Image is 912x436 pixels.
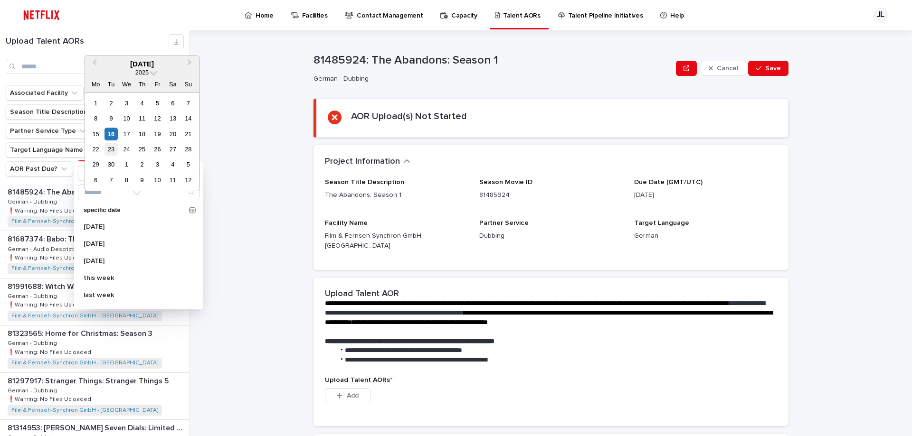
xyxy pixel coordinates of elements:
[748,61,788,76] button: Save
[873,8,888,23] div: JL
[11,265,158,272] a: Film & Fernseh-Synchron GmbH - [GEOGRAPHIC_DATA]
[78,184,199,200] div: Search
[325,157,410,167] button: Project Information
[6,104,103,120] button: Season Title Description
[135,143,148,156] div: Choose Thursday, 25 September 2025
[6,37,169,47] h1: Upload Talent AORs
[88,95,196,188] div: month 2025-09
[8,375,171,386] p: 81297917: Stranger Things: Stranger Things 5
[19,6,64,25] img: ifQbXi3ZQGMSEF7WDB7W
[8,244,84,253] p: German - Audio Description
[135,112,148,125] div: Choose Thursday, 11 September 2025
[84,275,184,281] p: this week
[89,174,102,186] div: Choose Monday, 6 October 2025
[8,233,145,244] p: 81687374: Babo: The Haftbefehl Story
[325,157,400,167] h2: Project Information
[104,97,117,110] div: Choose Tuesday, 2 September 2025
[104,174,117,186] div: Choose Tuesday, 7 October 2025
[313,75,668,83] p: German - Dubbing
[166,158,179,171] div: Choose Saturday, 4 October 2025
[151,174,164,186] div: Choose Friday, 10 October 2025
[182,112,195,125] div: Choose Sunday, 14 September 2025
[325,377,392,383] span: Upload Talent AORs
[8,197,59,205] p: German - Dubbing
[182,143,195,156] div: Choose Sunday, 28 September 2025
[104,112,117,125] div: Choose Tuesday, 9 September 2025
[84,223,184,230] p: [DATE]
[135,78,148,91] div: Th
[6,123,92,139] button: Partner Service Type
[120,143,133,156] div: Choose Wednesday, 24 September 2025
[182,78,195,91] div: Su
[166,97,179,110] div: Choose Saturday, 6 September 2025
[182,97,195,110] div: Choose Sunday, 7 September 2025
[325,289,399,299] h2: Upload Talent AOR
[325,220,368,226] span: Facility Name
[120,112,133,125] div: Choose Wednesday, 10 September 2025
[8,206,93,214] p: ❗️Warning: No Files Uploaded
[634,190,777,200] p: [DATE]
[104,143,117,156] div: Choose Tuesday, 23 September 2025
[151,78,164,91] div: Fr
[120,174,133,186] div: Choose Wednesday, 8 October 2025
[120,128,133,140] div: Choose Wednesday, 17 September 2025
[479,179,532,186] span: Season Movie ID
[11,407,158,414] a: Film & Fernseh-Synchron GmbH - [GEOGRAPHIC_DATA]
[89,143,102,156] div: Choose Monday, 22 September 2025
[166,78,179,91] div: Sa
[717,65,738,72] span: Cancel
[89,112,102,125] div: Choose Monday, 8 September 2025
[765,65,781,72] span: Save
[104,158,117,171] div: Choose Tuesday, 30 September 2025
[135,174,148,186] div: Choose Thursday, 9 October 2025
[104,128,117,140] div: Choose Tuesday, 16 September 2025
[166,174,179,186] div: Choose Saturday, 11 October 2025
[325,179,404,186] span: Season Title Description
[479,190,622,200] p: 81485924
[135,128,148,140] div: Choose Thursday, 18 September 2025
[325,190,468,200] p: The Abandons: Season 1
[85,60,199,68] div: [DATE]
[166,112,179,125] div: Choose Saturday, 13 September 2025
[8,386,59,394] p: German - Dubbing
[135,69,149,76] span: 2025
[11,313,158,319] a: Film & Fernseh-Synchron GmbH - [GEOGRAPHIC_DATA]
[6,85,84,101] button: Associated Facility
[11,360,158,366] a: Film & Fernseh-Synchron GmbH - [GEOGRAPHIC_DATA]
[6,142,99,158] button: Target Language Name
[8,394,93,403] p: ❗️Warning: No Files Uploaded
[86,57,101,72] button: Previous Month
[84,258,184,264] p: [DATE]
[89,78,102,91] div: Mo
[120,158,133,171] div: Choose Wednesday, 1 October 2025
[120,97,133,110] div: Choose Wednesday, 3 September 2025
[104,78,117,91] div: Tu
[182,128,195,140] div: Choose Sunday, 21 September 2025
[78,185,199,200] input: Search
[183,57,198,72] button: Next Month
[8,291,59,300] p: German - Dubbing
[313,54,672,67] p: 81485924: The Abandons: Season 1
[325,231,468,251] p: Film & Fernseh-Synchron GmbH - [GEOGRAPHIC_DATA]
[8,186,133,197] p: 81485924: The Abandons: Season 1
[634,220,689,226] span: Target Language
[325,388,370,403] button: Add
[151,158,164,171] div: Choose Friday, 3 October 2025
[182,174,195,186] div: Choose Sunday, 12 October 2025
[84,241,184,247] p: [DATE]
[8,280,125,291] p: 81991688: Witch Watch: Season 1
[479,220,529,226] span: Partner Service
[151,128,164,140] div: Choose Friday, 19 September 2025
[351,111,467,122] h2: AOR Upload(s) Not Started
[135,97,148,110] div: Choose Thursday, 4 September 2025
[634,179,703,186] span: Due Date (GMT/UTC)
[89,97,102,110] div: Choose Monday, 1 September 2025
[166,128,179,140] div: Choose Saturday, 20 September 2025
[166,143,179,156] div: Choose Saturday, 27 September 2025
[634,231,777,241] p: German
[8,300,93,308] p: ❗️Warning: No Files Uploaded
[84,292,184,298] p: last week
[84,207,185,213] p: specific date
[89,158,102,171] div: Choose Monday, 29 September 2025
[135,158,148,171] div: Choose Thursday, 2 October 2025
